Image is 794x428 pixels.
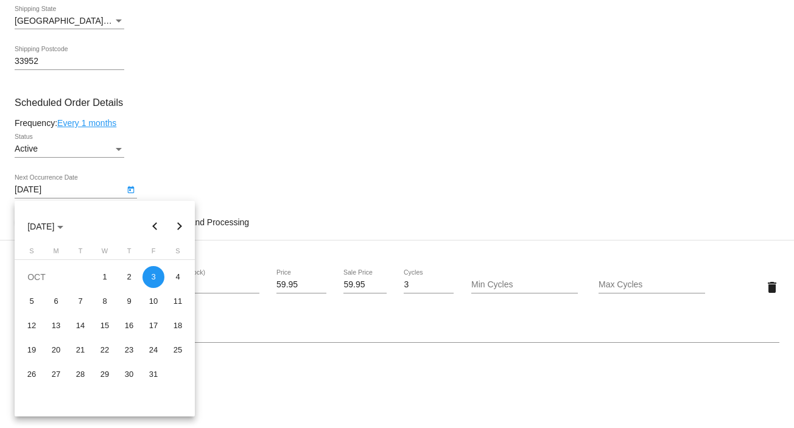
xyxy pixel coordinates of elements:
[142,363,164,385] div: 31
[69,315,91,337] div: 14
[44,338,68,362] td: October 20, 2025
[68,289,93,314] td: October 7, 2025
[142,315,164,337] div: 17
[21,290,43,312] div: 5
[44,289,68,314] td: October 6, 2025
[117,362,141,387] td: October 30, 2025
[45,290,67,312] div: 6
[69,290,91,312] div: 7
[118,339,140,361] div: 23
[141,247,166,259] th: Friday
[68,314,93,338] td: October 14, 2025
[45,339,67,361] div: 20
[118,315,140,337] div: 16
[93,289,117,314] td: October 8, 2025
[27,222,63,231] span: [DATE]
[94,315,116,337] div: 15
[142,290,164,312] div: 10
[19,289,44,314] td: October 5, 2025
[21,363,43,385] div: 26
[117,265,141,289] td: October 2, 2025
[167,266,189,288] div: 4
[166,289,190,314] td: October 11, 2025
[167,214,192,239] button: Next month
[141,265,166,289] td: October 3, 2025
[68,338,93,362] td: October 21, 2025
[166,338,190,362] td: October 25, 2025
[117,338,141,362] td: October 23, 2025
[44,362,68,387] td: October 27, 2025
[45,363,67,385] div: 27
[94,266,116,288] div: 1
[141,362,166,387] td: October 31, 2025
[93,362,117,387] td: October 29, 2025
[167,290,189,312] div: 11
[44,247,68,259] th: Monday
[19,314,44,338] td: October 12, 2025
[18,214,73,239] button: Choose month and year
[19,338,44,362] td: October 19, 2025
[141,338,166,362] td: October 24, 2025
[166,314,190,338] td: October 18, 2025
[93,247,117,259] th: Wednesday
[142,266,164,288] div: 3
[167,315,189,337] div: 18
[93,314,117,338] td: October 15, 2025
[69,339,91,361] div: 21
[141,314,166,338] td: October 17, 2025
[167,339,189,361] div: 25
[19,265,93,289] td: OCT
[68,247,93,259] th: Tuesday
[143,214,167,239] button: Previous month
[21,315,43,337] div: 12
[93,265,117,289] td: October 1, 2025
[118,266,140,288] div: 2
[117,314,141,338] td: October 16, 2025
[166,265,190,289] td: October 4, 2025
[94,290,116,312] div: 8
[142,339,164,361] div: 24
[19,362,44,387] td: October 26, 2025
[68,362,93,387] td: October 28, 2025
[44,314,68,338] td: October 13, 2025
[117,247,141,259] th: Thursday
[166,247,190,259] th: Saturday
[117,289,141,314] td: October 9, 2025
[94,339,116,361] div: 22
[21,339,43,361] div: 19
[69,363,91,385] div: 28
[93,338,117,362] td: October 22, 2025
[118,290,140,312] div: 9
[19,247,44,259] th: Sunday
[94,363,116,385] div: 29
[141,289,166,314] td: October 10, 2025
[45,315,67,337] div: 13
[118,363,140,385] div: 30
